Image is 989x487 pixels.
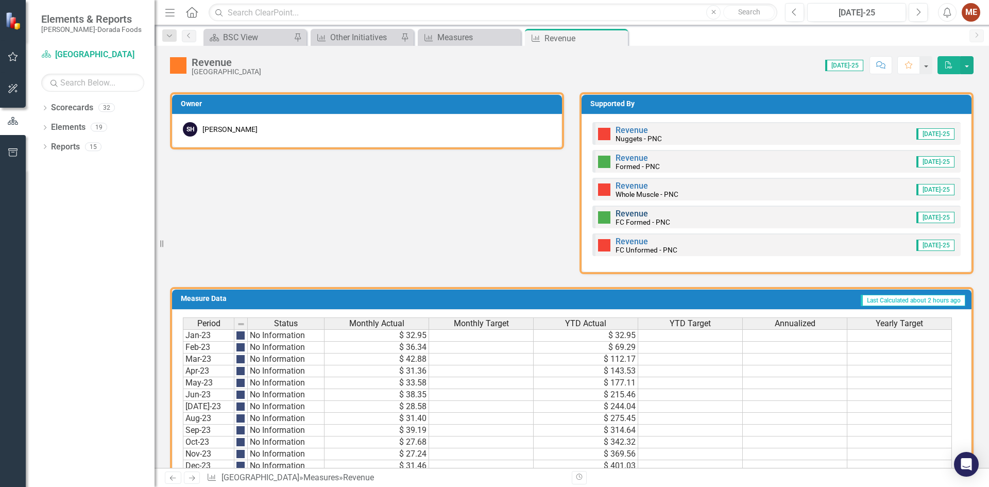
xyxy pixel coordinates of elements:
[454,319,509,328] span: Monthly Target
[916,212,954,223] span: [DATE]-25
[183,413,234,425] td: Aug-23
[303,473,339,482] a: Measures
[183,448,234,460] td: Nov-23
[616,162,660,171] small: Formed - PNC
[236,379,245,387] img: png;base64,iVBORw0KGgoAAAANSUhEUgAAAJYAAADIAQMAAAAwS4omAAAAA1BMVEU9TXnnx7PJAAAACXBIWXMAAA7EAAAOxA...
[534,401,638,413] td: $ 244.04
[41,13,142,25] span: Elements & Reports
[183,389,234,401] td: Jun-23
[616,218,670,226] small: FC Formed - PNC
[437,31,518,44] div: Measures
[85,142,101,151] div: 15
[183,377,234,389] td: May-23
[916,156,954,167] span: [DATE]-25
[534,436,638,448] td: $ 342.32
[183,425,234,436] td: Sep-23
[598,156,610,168] img: Above Target
[236,462,245,470] img: png;base64,iVBORw0KGgoAAAANSUhEUgAAAJYAAADIAQMAAAAwS4omAAAAA1BMVEU9TXnnx7PJAAAACXBIWXMAAA7EAAAOxA...
[236,355,245,363] img: png;base64,iVBORw0KGgoAAAANSUhEUgAAAJYAAADIAQMAAAAwS4omAAAAA1BMVEU9TXnnx7PJAAAACXBIWXMAAA7EAAAOxA...
[616,190,678,198] small: Whole Muscle - PNC
[236,367,245,375] img: png;base64,iVBORw0KGgoAAAANSUhEUgAAAJYAAADIAQMAAAAwS4omAAAAA1BMVEU9TXnnx7PJAAAACXBIWXMAAA7EAAAOxA...
[51,122,86,133] a: Elements
[223,31,291,44] div: BSC View
[248,401,325,413] td: No Information
[598,211,610,224] img: Above Target
[616,135,662,143] small: Nuggets - PNC
[343,473,374,482] div: Revenue
[209,4,777,22] input: Search ClearPoint...
[236,426,245,434] img: png;base64,iVBORw0KGgoAAAANSUhEUgAAAJYAAADIAQMAAAAwS4omAAAAA1BMVEU9TXnnx7PJAAAACXBIWXMAAA7EAAAOxA...
[236,414,245,423] img: png;base64,iVBORw0KGgoAAAANSUhEUgAAAJYAAADIAQMAAAAwS4omAAAAA1BMVEU9TXnnx7PJAAAACXBIWXMAAA7EAAAOxA...
[183,329,234,342] td: Jan-23
[534,354,638,365] td: $ 112.17
[183,401,234,413] td: [DATE]-23
[236,402,245,411] img: png;base64,iVBORw0KGgoAAAANSUhEUgAAAJYAAADIAQMAAAAwS4omAAAAA1BMVEU9TXnnx7PJAAAACXBIWXMAAA7EAAAOxA...
[616,237,648,246] a: Revenue
[183,365,234,377] td: Apr-23
[248,436,325,448] td: No Information
[534,329,638,342] td: $ 32.95
[274,319,298,328] span: Status
[237,320,245,328] img: 8DAGhfEEPCf229AAAAAElFTkSuQmCC
[5,12,23,30] img: ClearPoint Strategy
[170,57,186,74] img: Warning
[590,100,966,108] h3: Supported By
[616,246,677,254] small: FC Unformed - PNC
[248,329,325,342] td: No Information
[236,391,245,399] img: png;base64,iVBORw0KGgoAAAANSUhEUgAAAJYAAADIAQMAAAAwS4omAAAAA1BMVEU9TXnnx7PJAAAACXBIWXMAAA7EAAAOxA...
[616,209,648,219] a: Revenue
[207,472,564,484] div: » »
[248,413,325,425] td: No Information
[723,5,775,20] button: Search
[41,49,144,61] a: [GEOGRAPHIC_DATA]
[565,319,606,328] span: YTD Actual
[325,365,429,377] td: $ 31.36
[534,448,638,460] td: $ 369.56
[248,354,325,365] td: No Information
[325,436,429,448] td: $ 27.68
[616,181,648,191] a: Revenue
[183,342,234,354] td: Feb-23
[192,57,261,68] div: Revenue
[236,438,245,446] img: png;base64,iVBORw0KGgoAAAANSUhEUgAAAJYAAADIAQMAAAAwS4omAAAAA1BMVEU9TXnnx7PJAAAACXBIWXMAAA7EAAAOxA...
[248,365,325,377] td: No Information
[183,436,234,448] td: Oct-23
[534,342,638,354] td: $ 69.29
[534,389,638,401] td: $ 215.46
[811,7,902,19] div: [DATE]-25
[236,450,245,458] img: png;base64,iVBORw0KGgoAAAANSUhEUgAAAJYAAADIAQMAAAAwS4omAAAAA1BMVEU9TXnnx7PJAAAACXBIWXMAAA7EAAAOxA...
[192,68,261,76] div: [GEOGRAPHIC_DATA]
[183,460,234,472] td: Dec-23
[183,122,197,137] div: SH
[325,401,429,413] td: $ 28.58
[616,125,648,135] a: Revenue
[248,448,325,460] td: No Information
[325,377,429,389] td: $ 33.58
[221,473,299,482] a: [GEOGRAPHIC_DATA]
[248,342,325,354] td: No Information
[534,413,638,425] td: $ 275.45
[41,25,142,33] small: [PERSON_NAME]-Dorada Foods
[248,377,325,389] td: No Information
[775,319,815,328] span: Annualized
[41,74,144,92] input: Search Below...
[98,104,115,112] div: 32
[197,319,220,328] span: Period
[325,460,429,472] td: $ 31.46
[183,354,234,365] td: Mar-23
[544,32,625,45] div: Revenue
[313,31,398,44] a: Other Initiatives
[236,331,245,340] img: png;base64,iVBORw0KGgoAAAANSUhEUgAAAJYAAADIAQMAAAAwS4omAAAAA1BMVEU9TXnnx7PJAAAACXBIWXMAAA7EAAAOxA...
[598,239,610,251] img: Below Plan
[202,124,258,135] div: [PERSON_NAME]
[248,425,325,436] td: No Information
[325,354,429,365] td: $ 42.88
[51,102,93,114] a: Scorecards
[349,319,404,328] span: Monthly Actual
[534,425,638,436] td: $ 314.64
[248,460,325,472] td: No Information
[916,240,954,251] span: [DATE]-25
[616,153,648,163] a: Revenue
[325,413,429,425] td: $ 31.40
[206,31,291,44] a: BSC View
